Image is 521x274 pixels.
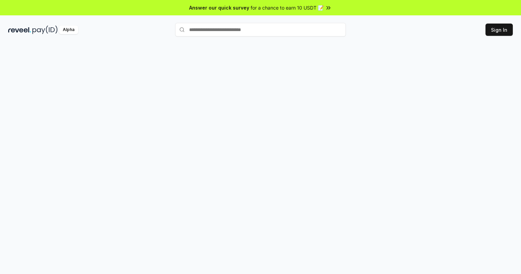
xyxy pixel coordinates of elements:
div: Alpha [59,26,78,34]
button: Sign In [485,24,513,36]
img: pay_id [32,26,58,34]
span: for a chance to earn 10 USDT 📝 [251,4,324,11]
span: Answer our quick survey [189,4,249,11]
img: reveel_dark [8,26,31,34]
